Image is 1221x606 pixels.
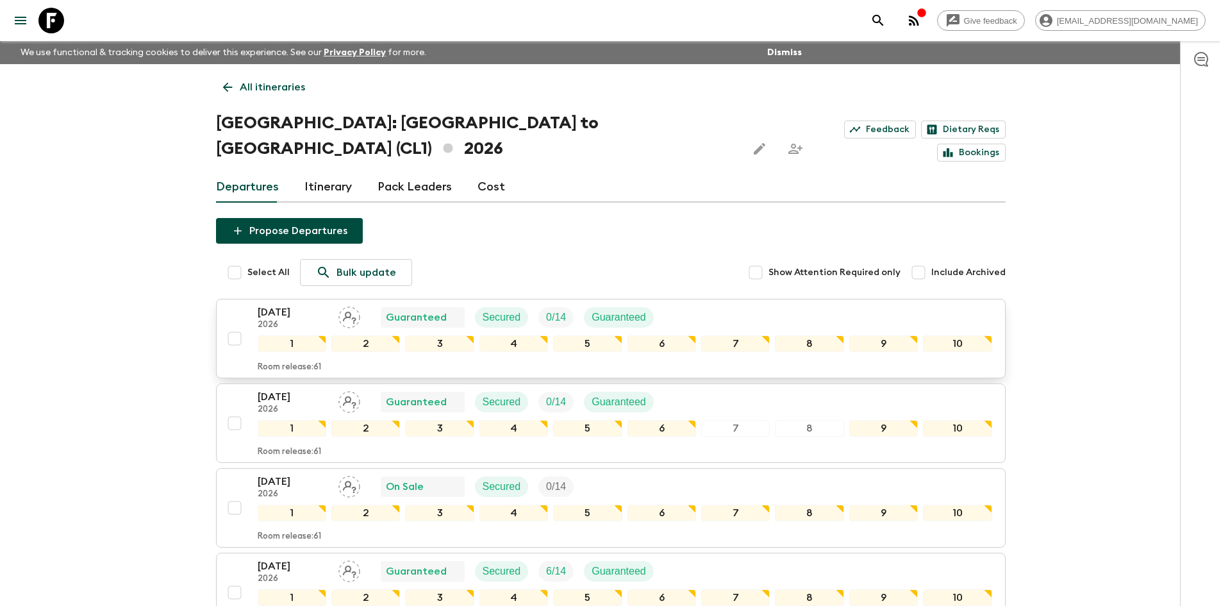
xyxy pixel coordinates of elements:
button: Edit this itinerary [747,136,772,162]
div: 8 [775,505,843,521]
p: Secured [483,394,521,410]
div: 5 [553,589,622,606]
p: We use functional & tracking cookies to deliver this experience. See our for more. [15,41,431,64]
a: All itineraries [216,74,312,100]
div: 8 [775,335,843,352]
p: Room release: 61 [258,532,321,542]
a: Bookings [937,144,1006,162]
span: Share this itinerary [783,136,808,162]
p: Guaranteed [386,310,447,325]
p: [DATE] [258,474,328,489]
p: [DATE] [258,305,328,320]
span: Assign pack leader [338,310,360,321]
a: Give feedback [937,10,1025,31]
span: Give feedback [957,16,1024,26]
div: 9 [849,589,918,606]
p: 2026 [258,574,328,584]
div: 2 [331,335,400,352]
p: 0 / 14 [546,394,566,410]
a: Itinerary [304,172,352,203]
button: Dismiss [764,44,805,62]
span: [EMAIL_ADDRESS][DOMAIN_NAME] [1050,16,1205,26]
span: Include Archived [931,266,1006,279]
a: Cost [478,172,505,203]
a: Pack Leaders [378,172,452,203]
div: [EMAIL_ADDRESS][DOMAIN_NAME] [1035,10,1206,31]
button: menu [8,8,33,33]
div: 3 [405,505,474,521]
button: [DATE]2026Assign pack leaderOn SaleSecuredTrip Fill12345678910Room release:61 [216,468,1006,548]
span: Assign pack leader [338,480,360,490]
button: [DATE]2026Assign pack leaderGuaranteedSecuredTrip FillGuaranteed12345678910Room release:61 [216,299,1006,378]
h1: [GEOGRAPHIC_DATA]: [GEOGRAPHIC_DATA] to [GEOGRAPHIC_DATA] (CL1) 2026 [216,110,736,162]
a: Dietary Reqs [921,121,1006,139]
div: 9 [849,505,918,521]
div: 1 [258,420,326,437]
div: 4 [479,335,548,352]
p: Secured [483,564,521,579]
p: Secured [483,310,521,325]
p: Guaranteed [592,394,646,410]
div: 5 [553,505,622,521]
div: Trip Fill [538,561,574,582]
p: 2026 [258,489,328,500]
div: Secured [475,476,529,497]
span: Assign pack leader [338,395,360,405]
button: Propose Departures [216,218,363,244]
p: Guaranteed [386,394,447,410]
a: Feedback [844,121,916,139]
p: Guaranteed [592,310,646,325]
p: 0 / 14 [546,479,566,494]
div: 10 [923,335,992,352]
p: On Sale [386,479,424,494]
span: Show Attention Required only [768,266,901,279]
div: 3 [405,420,474,437]
div: 5 [553,420,622,437]
div: 5 [553,335,622,352]
div: 1 [258,505,326,521]
div: Trip Fill [538,392,574,412]
p: [DATE] [258,389,328,405]
div: 10 [923,420,992,437]
p: 2026 [258,405,328,415]
p: Bulk update [336,265,396,280]
p: Guaranteed [386,564,447,579]
div: 7 [701,335,770,352]
div: 1 [258,589,326,606]
div: 6 [627,589,696,606]
div: 2 [331,505,400,521]
span: Assign pack leader [338,564,360,575]
div: Secured [475,392,529,412]
p: 2026 [258,320,328,330]
p: Guaranteed [592,564,646,579]
div: 3 [405,335,474,352]
button: search adventures [865,8,891,33]
div: 7 [701,589,770,606]
div: 3 [405,589,474,606]
div: 9 [849,335,918,352]
div: 7 [701,505,770,521]
div: 2 [331,589,400,606]
div: 6 [627,335,696,352]
div: Secured [475,307,529,328]
p: Room release: 61 [258,362,321,373]
div: 4 [479,505,548,521]
div: Trip Fill [538,307,574,328]
div: 8 [775,589,843,606]
p: All itineraries [240,80,305,95]
a: Privacy Policy [324,48,386,57]
p: 6 / 14 [546,564,566,579]
p: 0 / 14 [546,310,566,325]
p: Secured [483,479,521,494]
div: 10 [923,589,992,606]
div: 8 [775,420,843,437]
div: Trip Fill [538,476,574,497]
div: 4 [479,589,548,606]
div: 10 [923,505,992,521]
div: 7 [701,420,770,437]
div: Secured [475,561,529,582]
button: [DATE]2026Assign pack leaderGuaranteedSecuredTrip FillGuaranteed12345678910Room release:61 [216,383,1006,463]
a: Bulk update [300,259,412,286]
div: 9 [849,420,918,437]
a: Departures [216,172,279,203]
